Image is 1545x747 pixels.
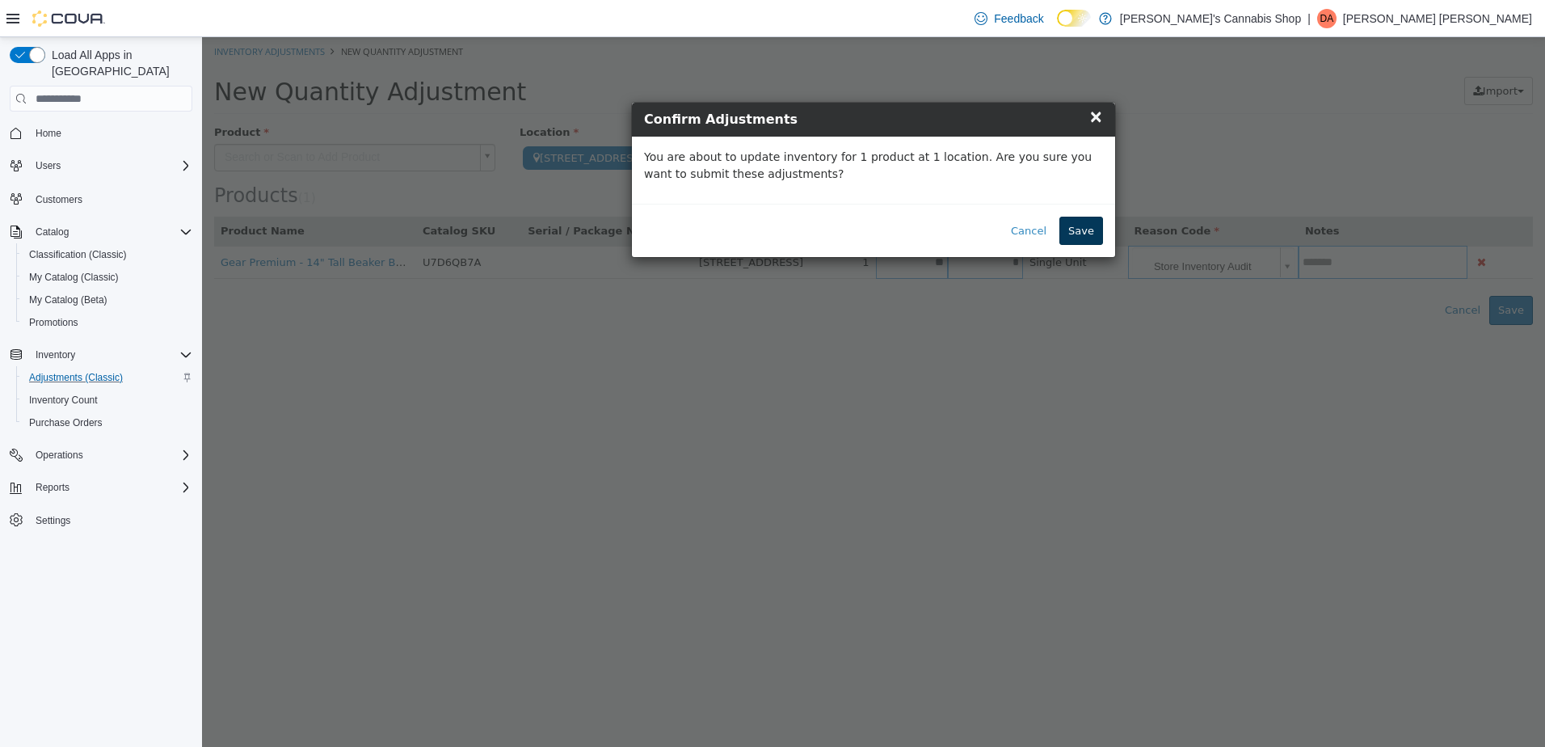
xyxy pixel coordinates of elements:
p: [PERSON_NAME] [PERSON_NAME] [1343,9,1532,28]
p: | [1307,9,1311,28]
a: My Catalog (Classic) [23,268,125,287]
img: Cova [32,11,105,27]
span: Adjustments (Classic) [29,371,123,384]
span: Purchase Orders [23,413,192,433]
button: Home [3,121,199,145]
span: DA [1320,9,1333,28]
button: Inventory [29,345,82,365]
button: Cancel [800,179,853,209]
div: Dylan Ann McKinney [1317,9,1337,28]
h4: Confirm Adjustments [442,73,901,92]
nav: Complex example [10,115,192,574]
span: Purchase Orders [29,416,103,429]
p: You are about to update inventory for 1 product at 1 location. Are you sure you want to submit th... [442,112,901,146]
a: Inventory Count [23,390,104,410]
button: Users [29,156,67,175]
span: Inventory [36,348,75,361]
button: Operations [29,445,90,465]
span: Customers [29,188,192,209]
span: Adjustments (Classic) [23,368,192,387]
span: Inventory [29,345,192,365]
span: Home [29,123,192,143]
span: Inventory Count [23,390,192,410]
button: Operations [3,444,199,466]
a: Customers [29,190,89,209]
button: Reports [29,478,76,497]
span: Inventory Count [29,394,98,407]
span: Promotions [23,313,192,332]
button: Purchase Orders [16,411,199,434]
button: Inventory [3,344,199,366]
a: Home [29,124,68,143]
span: Home [36,127,61,140]
span: My Catalog (Classic) [23,268,192,287]
button: Adjustments (Classic) [16,366,199,389]
a: Settings [29,511,77,530]
span: × [886,70,901,89]
span: Classification (Classic) [29,248,127,261]
span: Settings [36,514,70,527]
span: Customers [36,193,82,206]
button: Save [857,179,901,209]
span: Settings [29,510,192,530]
button: Settings [3,509,199,532]
span: Classification (Classic) [23,245,192,264]
button: My Catalog (Classic) [16,266,199,289]
span: Reports [29,478,192,497]
span: Operations [36,449,83,462]
input: Dark Mode [1057,10,1091,27]
a: Promotions [23,313,85,332]
button: Customers [3,187,199,210]
span: My Catalog (Beta) [23,290,192,310]
span: My Catalog (Beta) [29,293,107,306]
p: [PERSON_NAME]'s Cannabis Shop [1120,9,1301,28]
button: Users [3,154,199,177]
a: Feedback [968,2,1050,35]
span: Operations [29,445,192,465]
button: Promotions [16,311,199,334]
span: Users [29,156,192,175]
span: Catalog [36,226,69,238]
span: Promotions [29,316,78,329]
a: Purchase Orders [23,413,109,433]
span: Catalog [29,222,192,242]
span: Feedback [994,11,1043,27]
button: Catalog [3,221,199,243]
span: Load All Apps in [GEOGRAPHIC_DATA] [45,47,192,79]
a: Classification (Classic) [23,245,133,264]
span: My Catalog (Classic) [29,271,119,284]
button: My Catalog (Beta) [16,289,199,311]
button: Catalog [29,222,75,242]
a: Adjustments (Classic) [23,368,129,387]
button: Inventory Count [16,389,199,411]
span: Users [36,159,61,172]
a: My Catalog (Beta) [23,290,114,310]
button: Reports [3,476,199,499]
button: Classification (Classic) [16,243,199,266]
span: Reports [36,481,69,494]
